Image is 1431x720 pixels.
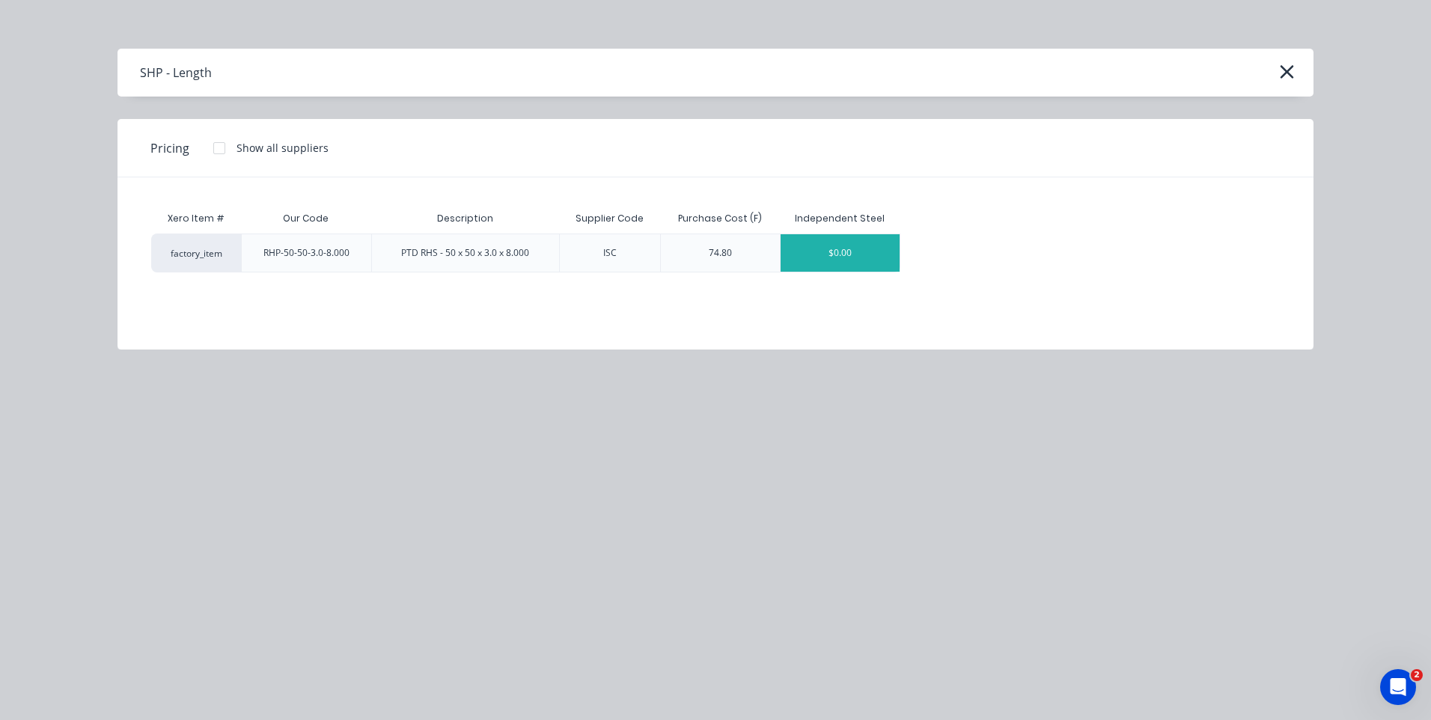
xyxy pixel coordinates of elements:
span: 2 [1411,669,1423,681]
iframe: Intercom live chat [1380,669,1416,705]
div: 74.80 [709,246,732,260]
div: Description [425,200,505,237]
div: PTD RHS - 50 x 50 x 3.0 x 8.000 [401,246,529,260]
div: Independent Steel [795,212,885,225]
span: Pricing [150,139,189,157]
div: ISC [603,246,617,260]
div: Supplier Code [564,200,656,237]
div: SHP - Length [140,64,212,82]
div: Xero Item # [151,204,241,234]
div: factory_item [151,234,241,272]
div: Purchase Cost (F) [666,200,774,237]
div: RHP-50-50-3.0-8.000 [263,246,350,260]
div: Show all suppliers [237,140,329,156]
div: $0.00 [781,234,900,272]
div: Our Code [271,200,341,237]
